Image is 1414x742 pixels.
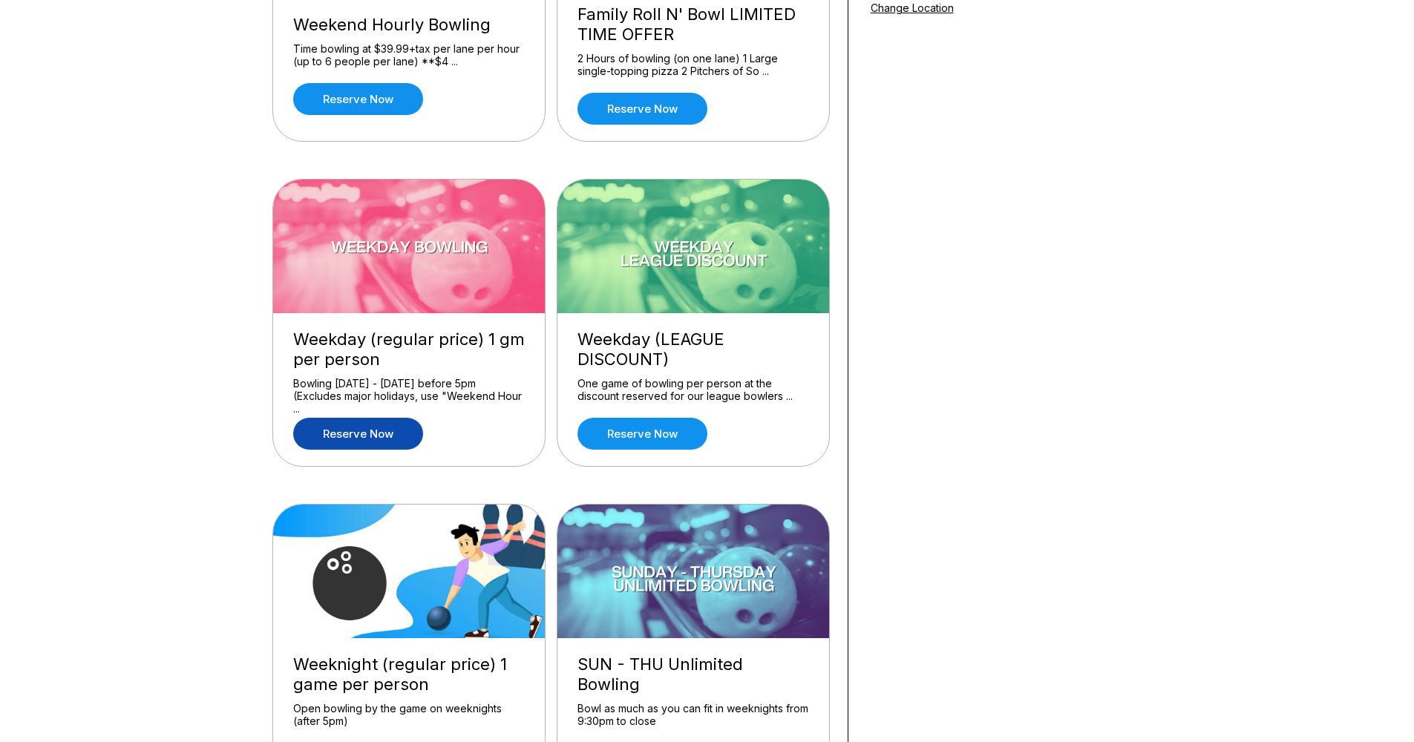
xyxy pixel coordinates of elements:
a: Reserve now [293,83,423,115]
div: Open bowling by the game on weeknights (after 5pm) [293,702,525,728]
img: SUN - THU Unlimited Bowling [557,505,831,638]
img: Weeknight (regular price) 1 game per person [273,505,546,638]
div: Family Roll N' Bowl LIMITED TIME OFFER [577,4,809,45]
div: Weekend Hourly Bowling [293,15,525,35]
a: Reserve now [293,418,423,450]
img: Weekday (LEAGUE DISCOUNT) [557,180,831,313]
div: Bowl as much as you can fit in weeknights from 9:30pm to close [577,702,809,728]
a: Reserve now [577,418,707,450]
div: Weeknight (regular price) 1 game per person [293,654,525,695]
img: Weekday (regular price) 1 gm per person [273,180,546,313]
div: 2 Hours of bowling (on one lane) 1 Large single-topping pizza 2 Pitchers of So ... [577,52,809,78]
div: Weekday (LEAGUE DISCOUNT) [577,329,809,370]
div: Weekday (regular price) 1 gm per person [293,329,525,370]
div: Time bowling at $39.99+tax per lane per hour (up to 6 people per lane) **$4 ... [293,42,525,68]
a: Reserve now [577,93,707,125]
div: One game of bowling per person at the discount reserved for our league bowlers ... [577,377,809,403]
div: SUN - THU Unlimited Bowling [577,654,809,695]
div: Bowling [DATE] - [DATE] before 5pm (Excludes major holidays, use "Weekend Hour ... [293,377,525,403]
a: Change Location [871,1,954,14]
